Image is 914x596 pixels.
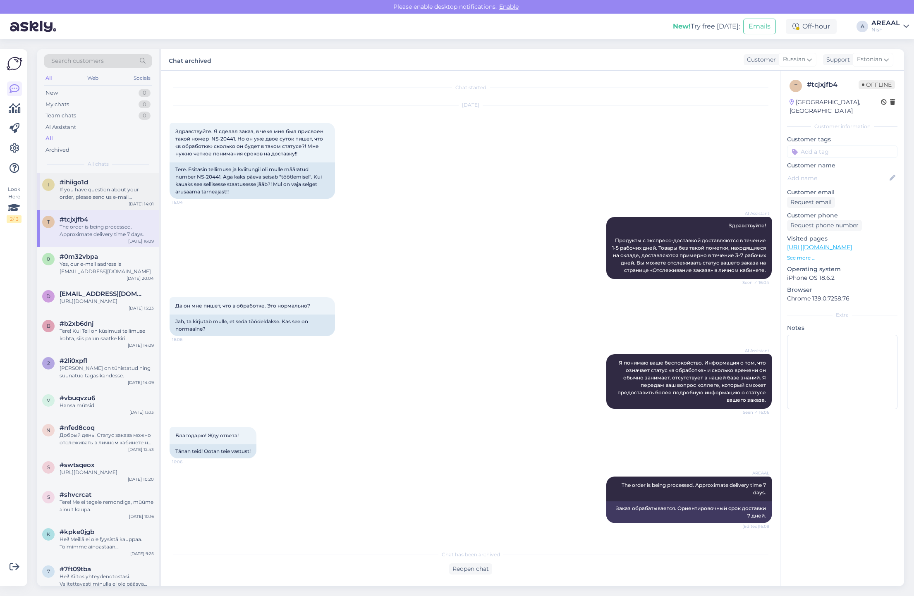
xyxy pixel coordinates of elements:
div: Yes, our e-mail aadress is [EMAIL_ADDRESS][DOMAIN_NAME] [60,260,154,275]
span: AI Assistant [738,348,769,354]
input: Add name [787,174,888,183]
a: AREAALNish [871,20,909,33]
span: Search customers [51,57,104,65]
p: Customer email [787,188,897,197]
span: v [47,397,50,403]
p: Customer name [787,161,897,170]
div: [DATE] [170,101,772,109]
div: New [45,89,58,97]
div: Hei! Kiitos yhteydenotostasi. Valitettavasti minulla ei ole pääsyä tuotetietoihin, jotta voisin t... [60,573,154,588]
div: # tcjxjfb4 [807,80,859,90]
span: Я понимаю ваше беспокойство. Информация о том, что означает статус «в обработке» и сколько времен... [617,360,767,403]
div: [DATE] 14:01 [129,201,154,207]
div: [DATE] 20:04 [127,275,154,281]
div: Hei! Meillä ei ole fyysistä kauppaa. Toimimme ainoastaan verkkokauppana ja lähetämme kaikki tilau... [60,536,154,551]
div: Добрый день! Статус заказа можно отслеживать в личном кабинете на странице "Отслеживание заказа".... [60,432,154,446]
span: s [47,494,50,500]
div: Try free [DATE]: [673,21,740,31]
p: iPhone OS 18.6.2 [787,274,897,282]
div: 2 / 3 [7,215,22,223]
div: [DATE] 10:20 [128,476,154,482]
div: Customer [744,55,776,64]
div: My chats [45,100,69,109]
span: #kpke0jgb [60,528,94,536]
div: [DATE] 10:16 [129,513,154,520]
span: #7ft09tba [60,565,91,573]
div: Tänan teid! Ootan teie vastust! [170,444,256,458]
span: Seen ✓ 16:04 [738,279,769,286]
input: Add a tag [787,145,897,158]
span: #swtsqeox [60,461,95,469]
div: [DATE] 15:23 [129,305,154,311]
div: A [857,21,868,32]
div: AI Assistant [45,123,76,131]
p: Customer tags [787,135,897,144]
div: Look Here [7,186,22,223]
span: Seen ✓ 16:06 [738,409,769,415]
span: (Edited) 16:09 [738,523,769,529]
div: [DATE] 13:13 [129,409,154,415]
div: [DATE] 12:43 [128,446,154,453]
span: AREAAL [738,470,769,476]
div: Support [823,55,850,64]
span: 16:06 [172,336,203,343]
div: Customer information [787,123,897,130]
div: Tere! Me ei tegele remondiga, müüme ainult kaupa. [60,498,154,513]
div: Jah, ta kirjutab mulle, et seda töödeldakse. Kas see on normaalne? [170,315,335,336]
span: Здравствуйте. Я сделал заказ, в чеке мне был присвоен такой номер NS-20441. Но он уже двое суток ... [175,128,325,157]
span: All chats [88,160,109,168]
span: n [46,427,50,433]
div: Hansa mütsid [60,402,154,409]
p: Chrome 139.0.7258.76 [787,294,897,303]
span: #nfed8coq [60,424,95,432]
div: [URL][DOMAIN_NAME] [60,298,154,305]
div: If you have question about your order, please send us e-mail [EMAIL_ADDRESS][DOMAIN_NAME] [60,186,154,201]
span: t [794,83,797,89]
div: Request email [787,197,835,208]
div: 0 [139,112,151,120]
span: Благодарю! Жду ответа! [175,432,239,439]
div: [PERSON_NAME] on tühistatud ning suunatud tagasikandesse. [60,365,154,379]
span: #2li0xpfl [60,357,87,365]
p: Customer phone [787,211,897,220]
span: s [47,464,50,470]
div: [URL][DOMAIN_NAME] [60,469,154,476]
div: 0 [139,100,151,109]
div: Team chats [45,112,76,120]
div: [DATE] 14:09 [128,342,154,348]
div: Request phone number [787,220,862,231]
span: #shvcrcat [60,491,91,498]
p: Browser [787,286,897,294]
div: Tere. Esitasin tellimuse ja kviitungil oli mulle määratud number NS-20441. Aga kaks päeva seisab ... [170,162,335,199]
span: 16:06 [172,459,203,465]
b: New! [673,22,691,30]
div: 0 [139,89,151,97]
span: Здравствуйте! Продукты с экспресс-доставкой доставляются в течение 1-5 рабочих дней. Товары без т... [612,222,767,273]
div: [DATE] 14:09 [128,379,154,386]
label: Chat archived [169,54,211,65]
img: Askly Logo [7,56,22,72]
p: Operating system [787,265,897,274]
div: AREAAL [871,20,900,26]
div: Extra [787,311,897,319]
span: d [46,293,50,299]
div: [DATE] 16:09 [128,238,154,244]
span: 7 [47,568,50,575]
span: 16:04 [172,199,203,205]
span: Estonian [857,55,882,64]
button: Emails [743,19,776,34]
div: Socials [132,73,152,83]
span: #tcjxjfb4 [60,216,88,223]
a: [URL][DOMAIN_NAME] [787,243,852,251]
span: 2 [47,360,50,366]
span: #0m32vbpa [60,253,98,260]
span: Russian [783,55,805,64]
span: Да он мне пишет, что в обработке. Это нормально? [175,303,310,309]
div: Off-hour [786,19,837,34]
span: #vbuqvzu6 [60,394,95,402]
div: Reopen chat [449,563,492,575]
div: Archived [45,146,69,154]
div: [GEOGRAPHIC_DATA], [GEOGRAPHIC_DATA] [790,98,881,115]
span: AI Assistant [738,210,769,217]
div: [DATE] 9:25 [130,551,154,557]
